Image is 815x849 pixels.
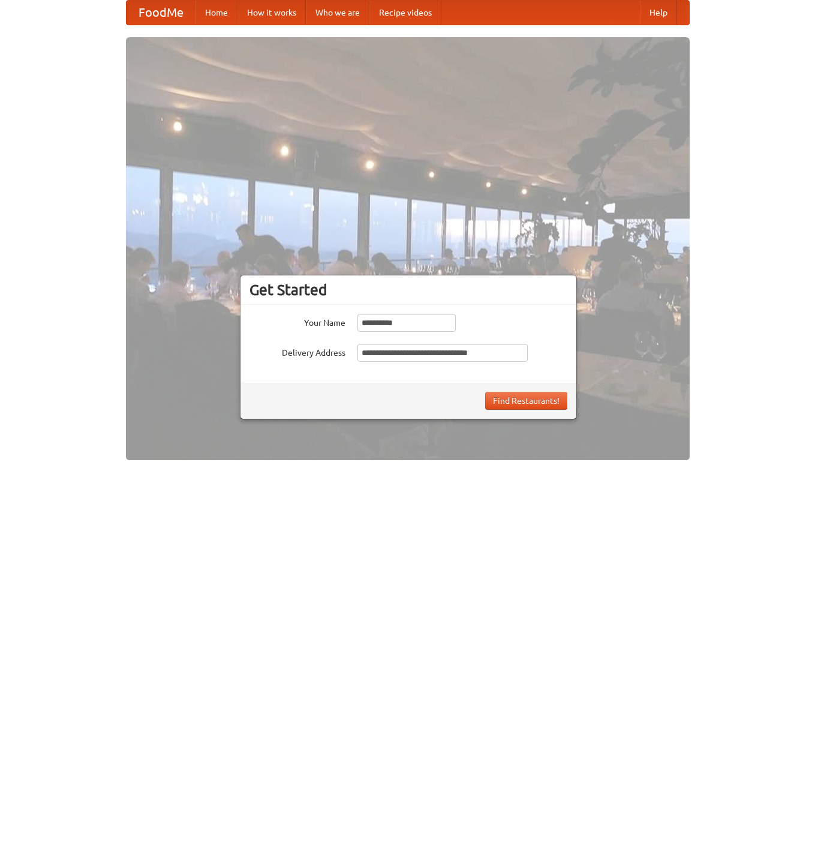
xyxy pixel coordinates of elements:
label: Your Name [249,314,345,329]
label: Delivery Address [249,344,345,359]
a: Recipe videos [369,1,441,25]
button: Find Restaurants! [485,392,567,410]
a: How it works [237,1,306,25]
h3: Get Started [249,281,567,299]
a: Home [196,1,237,25]
a: Help [640,1,677,25]
a: Who we are [306,1,369,25]
a: FoodMe [127,1,196,25]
